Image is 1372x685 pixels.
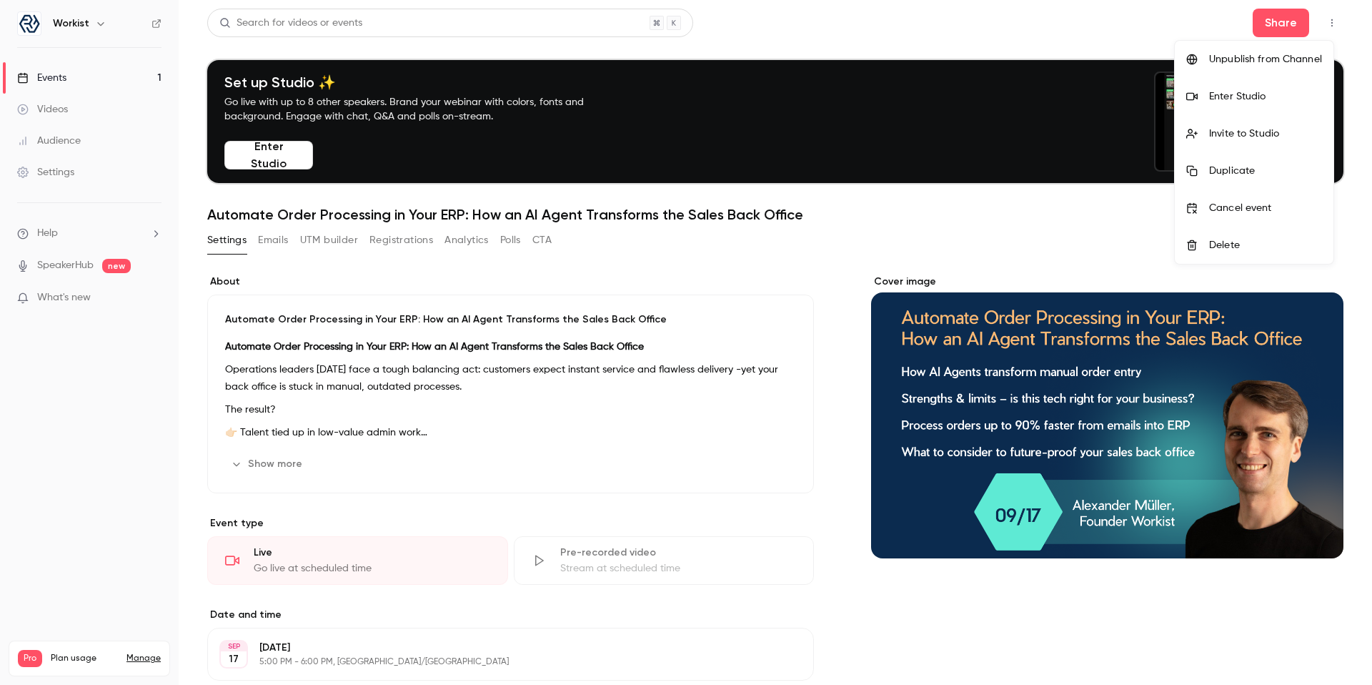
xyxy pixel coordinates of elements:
[1209,52,1322,66] div: Unpublish from Channel
[1209,238,1322,252] div: Delete
[1209,201,1322,215] div: Cancel event
[1209,127,1322,141] div: Invite to Studio
[1209,164,1322,178] div: Duplicate
[1209,89,1322,104] div: Enter Studio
